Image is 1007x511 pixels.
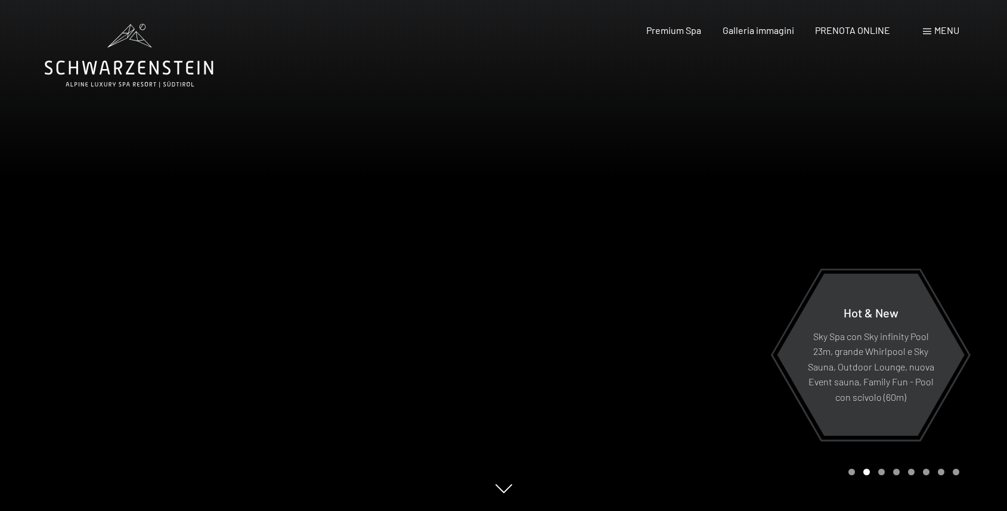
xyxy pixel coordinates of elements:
div: Carousel Page 8 [953,469,959,475]
div: Carousel Page 2 (Current Slide) [863,469,870,475]
div: Carousel Page 6 [923,469,929,475]
a: Galleria immagini [723,24,794,36]
a: PRENOTA ONLINE [815,24,890,36]
p: Sky Spa con Sky infinity Pool 23m, grande Whirlpool e Sky Sauna, Outdoor Lounge, nuova Event saun... [806,328,935,404]
div: Carousel Page 7 [938,469,944,475]
div: Carousel Page 3 [878,469,885,475]
div: Carousel Pagination [844,469,959,475]
a: Premium Spa [646,24,701,36]
a: Hot & New Sky Spa con Sky infinity Pool 23m, grande Whirlpool e Sky Sauna, Outdoor Lounge, nuova ... [776,273,965,437]
div: Carousel Page 5 [908,469,915,475]
span: Menu [934,24,959,36]
span: Hot & New [844,305,898,319]
div: Carousel Page 1 [848,469,855,475]
div: Carousel Page 4 [893,469,900,475]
